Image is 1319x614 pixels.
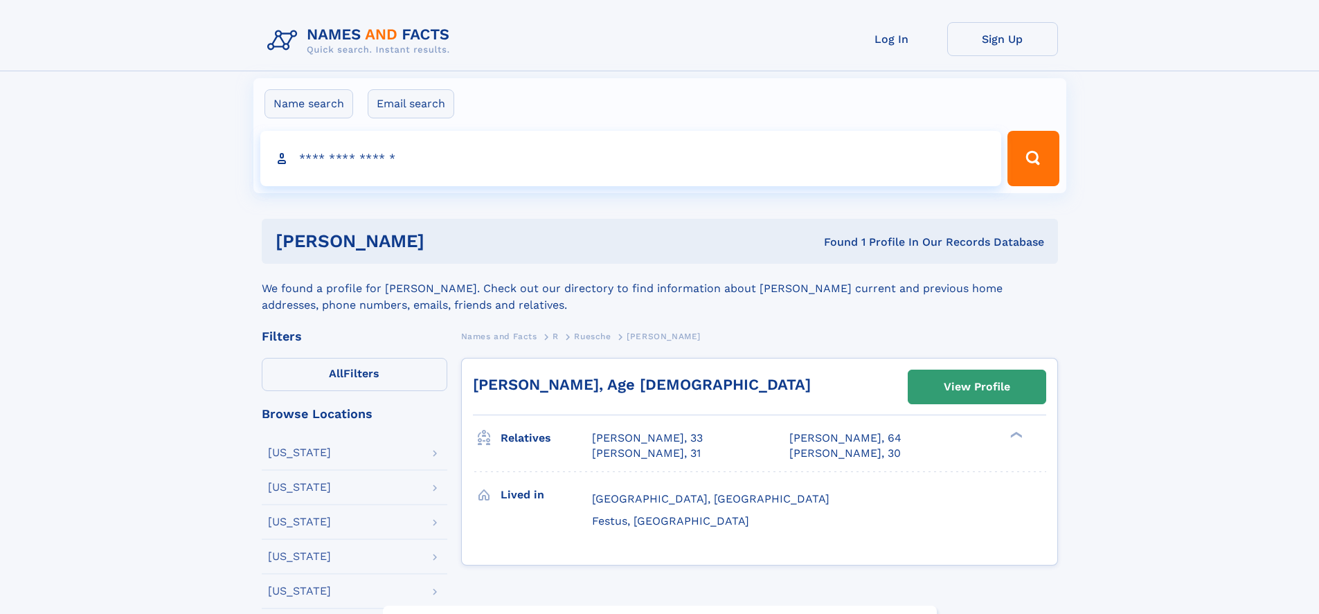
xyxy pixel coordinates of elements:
[947,22,1058,56] a: Sign Up
[268,586,331,597] div: [US_STATE]
[501,483,592,507] h3: Lived in
[262,264,1058,314] div: We found a profile for [PERSON_NAME]. Check out our directory to find information about [PERSON_N...
[574,332,611,341] span: Ruesche
[944,371,1010,403] div: View Profile
[501,426,592,450] h3: Relatives
[276,233,625,250] h1: [PERSON_NAME]
[836,22,947,56] a: Log In
[592,514,749,527] span: Festus, [GEOGRAPHIC_DATA]
[592,446,701,461] a: [PERSON_NAME], 31
[789,431,901,446] a: [PERSON_NAME], 64
[368,89,454,118] label: Email search
[262,408,447,420] div: Browse Locations
[268,482,331,493] div: [US_STATE]
[262,358,447,391] label: Filters
[262,22,461,60] img: Logo Names and Facts
[264,89,353,118] label: Name search
[1007,431,1023,440] div: ❯
[268,447,331,458] div: [US_STATE]
[260,131,1002,186] input: search input
[461,327,537,345] a: Names and Facts
[268,516,331,527] div: [US_STATE]
[553,327,559,345] a: R
[624,235,1044,250] div: Found 1 Profile In Our Records Database
[592,431,703,446] a: [PERSON_NAME], 33
[908,370,1046,404] a: View Profile
[1007,131,1059,186] button: Search Button
[592,492,829,505] span: [GEOGRAPHIC_DATA], [GEOGRAPHIC_DATA]
[553,332,559,341] span: R
[789,446,901,461] a: [PERSON_NAME], 30
[262,330,447,343] div: Filters
[329,367,343,380] span: All
[627,332,701,341] span: [PERSON_NAME]
[268,551,331,562] div: [US_STATE]
[574,327,611,345] a: Ruesche
[473,376,811,393] a: [PERSON_NAME], Age [DEMOGRAPHIC_DATA]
